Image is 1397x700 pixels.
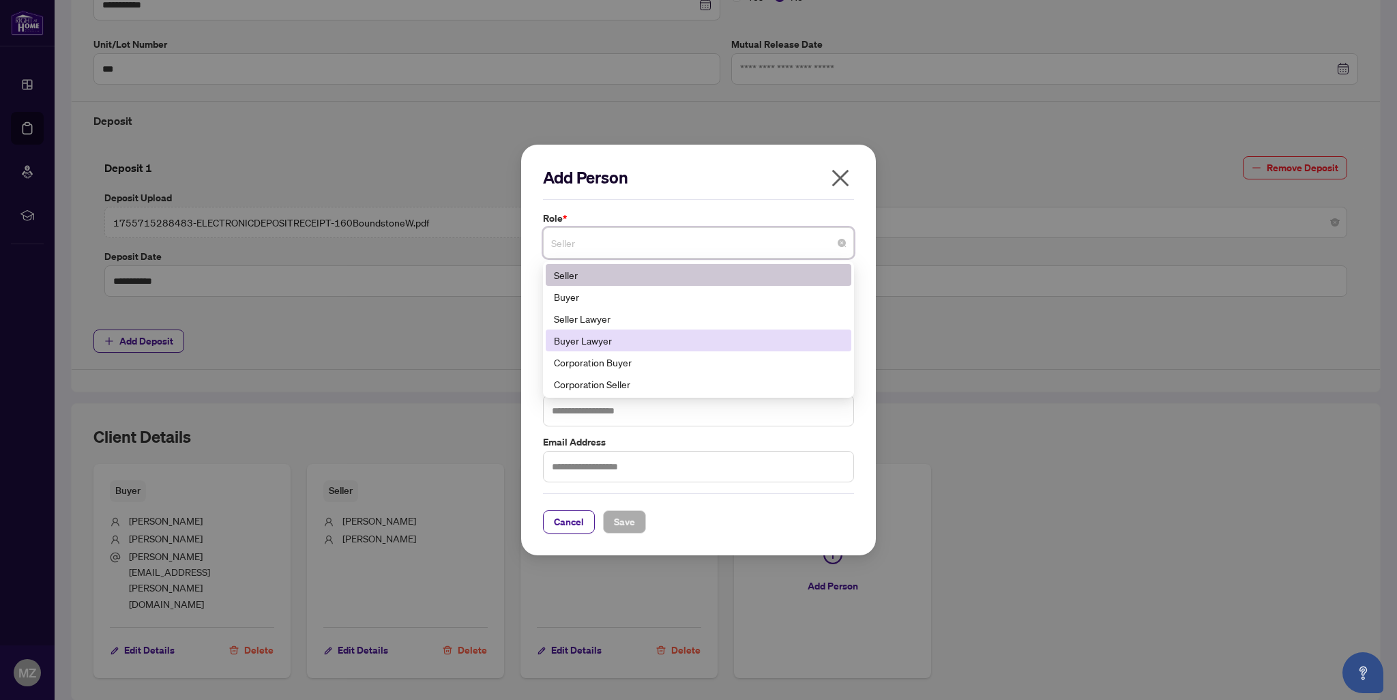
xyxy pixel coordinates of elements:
[603,510,646,534] button: Save
[546,308,851,330] div: Seller Lawyer
[1342,652,1383,693] button: Open asap
[554,267,843,282] div: Seller
[554,311,843,326] div: Seller Lawyer
[546,351,851,373] div: Corporation Buyer
[838,239,846,247] span: close-circle
[554,333,843,348] div: Buyer Lawyer
[829,167,851,189] span: close
[554,289,843,304] div: Buyer
[546,330,851,351] div: Buyer Lawyer
[554,355,843,370] div: Corporation Buyer
[546,264,851,286] div: Seller
[543,510,595,534] button: Cancel
[554,511,584,533] span: Cancel
[546,373,851,395] div: Corporation Seller
[546,286,851,308] div: Buyer
[543,211,854,226] label: Role
[551,230,846,256] span: Seller
[543,166,854,188] h2: Add Person
[554,377,843,392] div: Corporation Seller
[543,435,854,450] label: Email Address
